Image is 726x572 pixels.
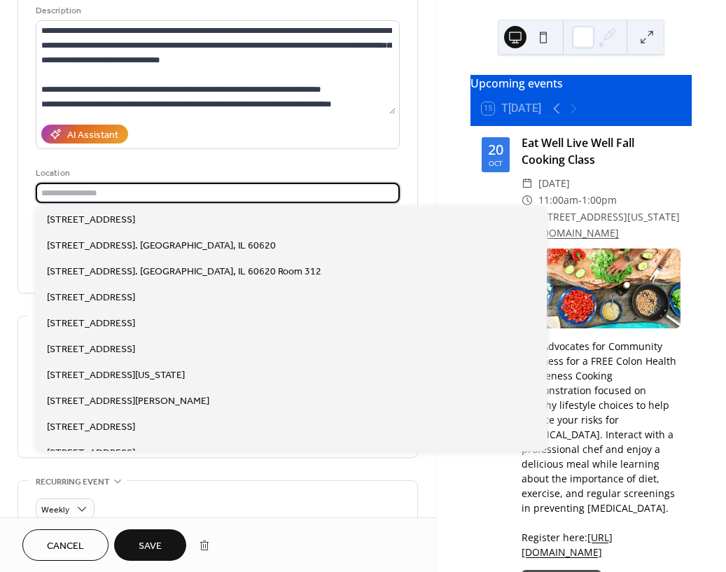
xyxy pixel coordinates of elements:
div: ​ [522,175,533,192]
span: [STREET_ADDRESS] [47,213,135,228]
div: Oct [489,160,503,167]
span: Weekly [41,502,69,518]
span: [STREET_ADDRESS] [47,342,135,357]
span: [STREET_ADDRESS] [47,420,135,435]
span: [STREET_ADDRESS][US_STATE] [47,368,185,383]
span: - [578,192,582,209]
div: ​ [522,192,533,209]
span: [DATE] [538,175,570,192]
span: Cancel [47,539,84,554]
span: [STREET_ADDRESS] [47,316,135,331]
div: Location [36,166,397,181]
span: [STREET_ADDRESS] [47,446,135,461]
div: 20 [488,143,503,157]
span: [STREET_ADDRESS]. [GEOGRAPHIC_DATA], IL 60620 [47,239,276,253]
span: 11:00am [538,192,578,209]
span: 1:00pm [582,192,617,209]
span: [STREET_ADDRESS]. [GEOGRAPHIC_DATA], IL 60620 Room 312 [47,265,321,279]
a: Eat Well Live Well Fall Cooking Class [522,135,634,167]
div: AI Assistant [67,128,118,143]
span: [STREET_ADDRESS][PERSON_NAME] [47,394,209,409]
div: Description [36,4,397,18]
div: Join Advocates for Community Wellness for a FREE Colon Health Awareness Cooking Demonstration foc... [522,339,680,559]
div: Upcoming events [470,75,692,92]
span: [STREET_ADDRESS] [47,291,135,305]
span: [STREET_ADDRESS][US_STATE] [538,209,680,225]
a: [DOMAIN_NAME] [538,226,619,239]
a: [URL][DOMAIN_NAME] [522,531,613,559]
span: Recurring event [36,475,110,489]
button: AI Assistant [41,125,128,144]
span: Save [139,539,162,554]
button: Save [114,529,186,561]
button: Cancel [22,529,109,561]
